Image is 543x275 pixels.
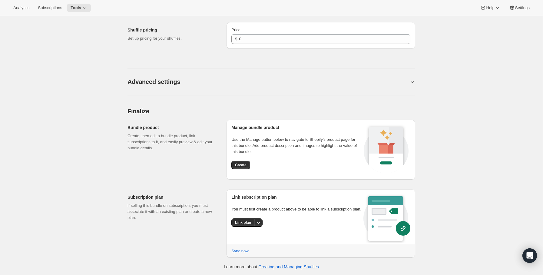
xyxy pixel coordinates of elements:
[231,124,362,131] h2: Manage bundle product
[254,218,263,227] button: More actions
[10,4,33,12] button: Analytics
[486,5,494,10] span: Help
[34,4,66,12] button: Subscriptions
[258,264,319,269] a: Creating and Managing Shuffles
[127,27,217,33] h2: Shuffle pricing
[127,124,217,131] h2: Bundle product
[127,194,217,200] h2: Subscription plan
[127,203,217,221] p: If selling this bundle on subscription, you must associate it with an existing plan or create a n...
[231,206,363,212] p: You must first create a product above to be able to link a subscription plan.
[231,161,250,169] button: Create
[231,248,248,254] span: Sync now
[239,34,401,44] input: 10.00
[235,37,237,41] span: $
[127,78,409,85] button: Advanced settings
[231,137,362,155] p: Use the Manage button below to navigate to Shopify’s product page for this bundle. Add product de...
[13,5,29,10] span: Analytics
[38,5,62,10] span: Subscriptions
[235,220,251,225] span: Link plan
[231,218,255,227] button: Link plan
[71,5,81,10] span: Tools
[231,28,240,32] span: Price
[522,248,537,263] div: Open Intercom Messenger
[505,4,533,12] button: Settings
[127,35,217,41] p: Set up pricing for your shuffles.
[127,133,217,151] p: Create, then edit a bundle product, link subscriptions to it, and easily preview & edit your bund...
[476,4,504,12] button: Help
[228,246,252,256] button: Sync now
[235,163,246,167] span: Create
[127,78,180,85] h2: Advanced settings
[231,194,363,200] h2: Link subscription plan
[515,5,530,10] span: Settings
[67,4,91,12] button: Tools
[224,264,319,270] p: Learn more about
[127,108,415,115] h2: Finalize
